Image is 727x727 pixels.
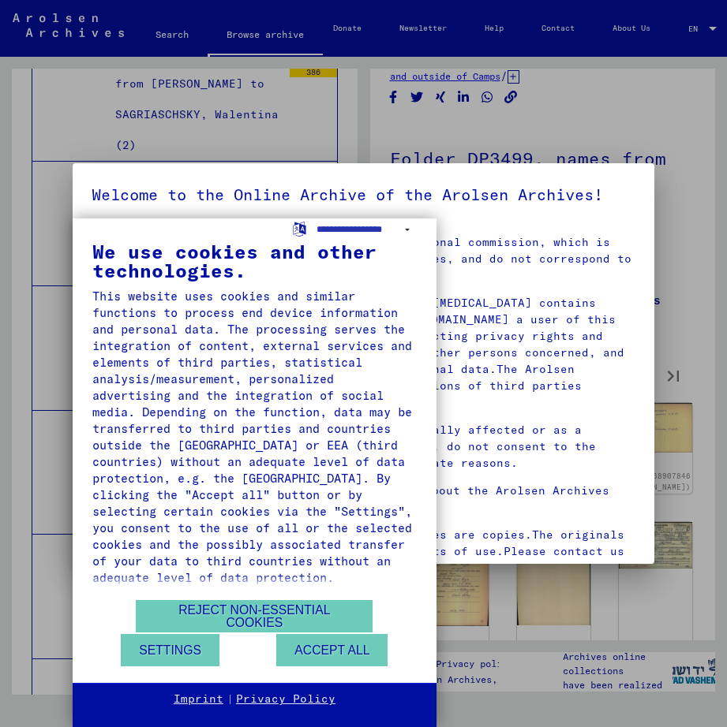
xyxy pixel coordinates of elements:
[236,692,335,707] a: Privacy Policy
[92,242,417,280] div: We use cookies and other technologies.
[276,634,388,666] button: Accept all
[174,692,223,707] a: Imprint
[136,600,373,632] button: Reject non-essential cookies
[92,288,417,586] div: This website uses cookies and similar functions to process end device information and personal da...
[121,634,219,666] button: Settings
